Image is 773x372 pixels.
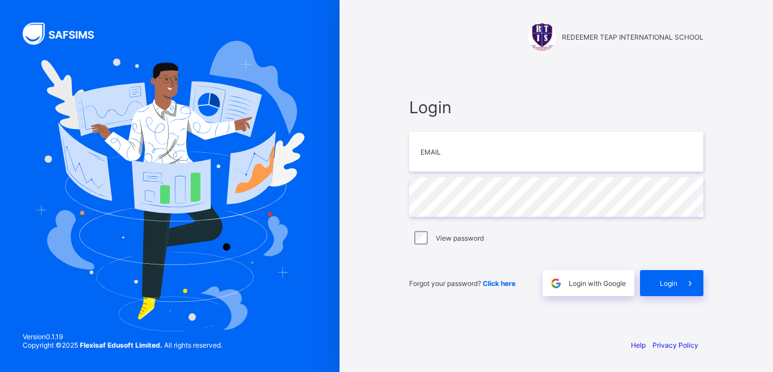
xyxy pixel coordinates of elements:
img: SAFSIMS Logo [23,23,108,45]
span: Copyright © 2025 All rights reserved. [23,341,222,349]
img: Hero Image [35,41,304,331]
a: Click here [483,279,516,288]
a: Help [631,341,646,349]
span: REDEEMER TEAP INTERNATIONAL SCHOOL [562,33,703,41]
span: Login [660,279,677,288]
img: google.396cfc9801f0270233282035f929180a.svg [549,277,562,290]
span: Forgot your password? [409,279,516,288]
span: Login [409,97,703,117]
a: Privacy Policy [652,341,698,349]
strong: Flexisaf Edusoft Limited. [80,341,162,349]
label: View password [436,234,484,242]
span: Version 0.1.19 [23,332,222,341]
span: Login with Google [569,279,626,288]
